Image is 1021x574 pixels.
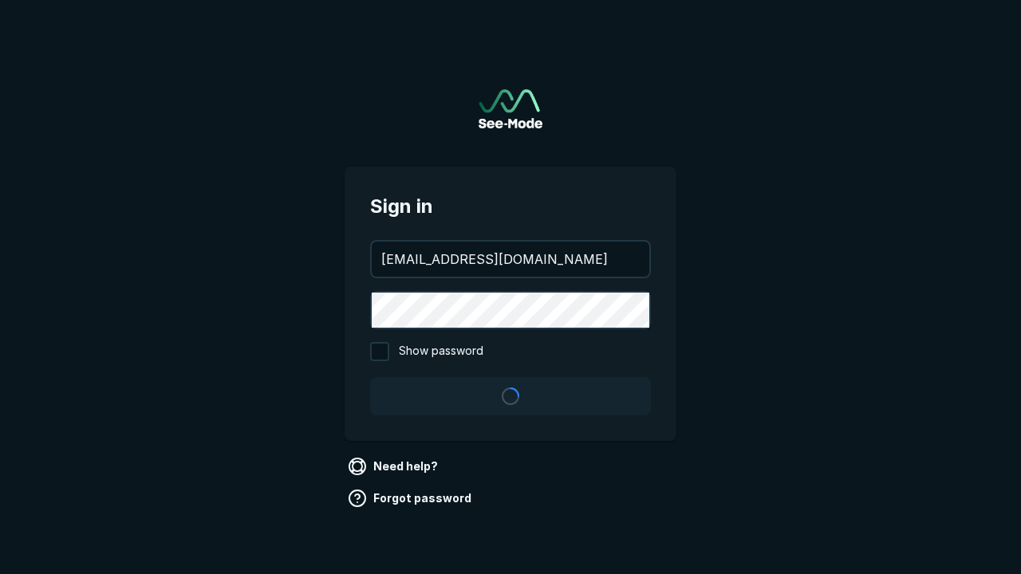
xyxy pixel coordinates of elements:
a: Need help? [345,454,444,479]
img: See-Mode Logo [479,89,542,128]
a: Go to sign in [479,89,542,128]
span: Sign in [370,192,651,221]
a: Forgot password [345,486,478,511]
input: your@email.com [372,242,649,277]
span: Show password [399,342,483,361]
